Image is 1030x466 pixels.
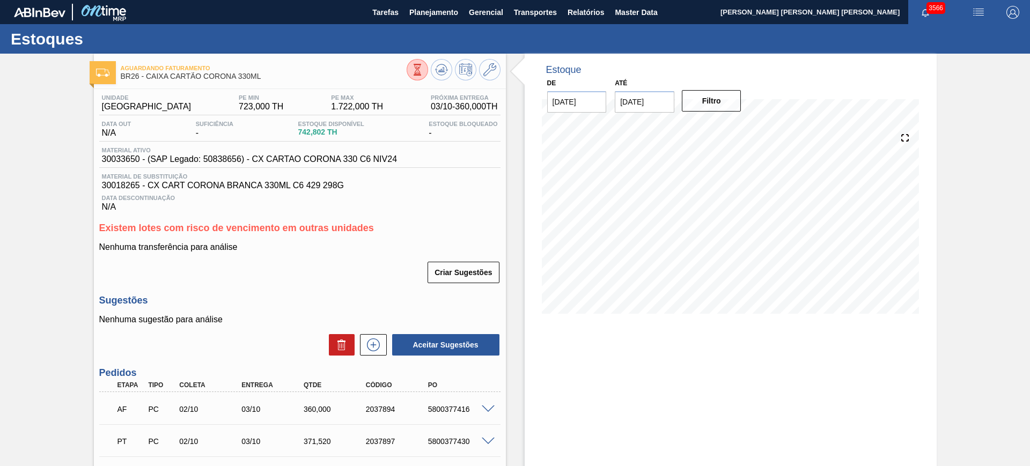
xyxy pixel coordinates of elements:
input: dd/mm/yyyy [615,91,674,113]
div: Código [363,381,433,389]
button: Programar Estoque [455,59,476,80]
span: Data Descontinuação [102,195,498,201]
div: 02/10/2025 [176,437,246,446]
div: Pedido em Trânsito [115,430,147,453]
span: PE MIN [239,94,283,101]
p: Nenhuma transferência para análise [99,242,501,252]
span: Próxima Entrega [431,94,498,101]
div: 2037894 [363,405,433,413]
input: dd/mm/yyyy [547,91,607,113]
p: PT [117,437,144,446]
div: 5800377416 [425,405,495,413]
div: 360,000 [301,405,371,413]
div: 03/10/2025 [239,437,308,446]
span: 03/10 - 360,000 TH [431,102,498,112]
div: Coleta [176,381,246,389]
h3: Sugestões [99,295,501,306]
div: N/A [99,190,501,212]
div: PO [425,381,495,389]
span: 723,000 TH [239,102,283,112]
span: Estoque Bloqueado [429,121,497,127]
span: Gerencial [469,6,503,19]
img: Ícone [96,69,109,77]
div: 02/10/2025 [176,405,246,413]
button: Aceitar Sugestões [392,334,499,356]
span: Transportes [514,6,557,19]
span: Unidade [102,94,192,101]
span: Suficiência [196,121,233,127]
span: Planejamento [409,6,458,19]
h3: Pedidos [99,367,501,379]
span: Relatórios [568,6,604,19]
div: Aceitar Sugestões [387,333,501,357]
img: Logout [1006,6,1019,19]
button: Filtro [682,90,741,112]
span: PE MAX [331,94,383,101]
div: Aguardando Faturamento [115,397,147,421]
button: Ir ao Master Data / Geral [479,59,501,80]
img: userActions [972,6,985,19]
span: Aguardando Faturamento [121,65,407,71]
p: Nenhuma sugestão para análise [99,315,501,324]
button: Visão Geral dos Estoques [407,59,428,80]
div: Nova sugestão [355,334,387,356]
div: 371,520 [301,437,371,446]
div: Qtde [301,381,371,389]
div: - [193,121,236,138]
span: Estoque Disponível [298,121,364,127]
div: N/A [99,121,134,138]
span: Material de Substituição [102,173,498,180]
h1: Estoques [11,33,201,45]
span: Master Data [615,6,657,19]
span: Material ativo [102,147,398,153]
span: BR26 - CAIXA CARTÃO CORONA 330ML [121,72,407,80]
button: Notificações [908,5,943,20]
div: 5800377430 [425,437,495,446]
div: Estoque [546,64,582,76]
button: Criar Sugestões [428,262,499,283]
span: 3566 [926,2,945,14]
img: TNhmsLtSVTkK8tSr43FrP2fwEKptu5GPRR3wAAAABJRU5ErkJggg== [14,8,65,17]
div: 2037897 [363,437,433,446]
span: Data out [102,121,131,127]
span: 1.722,000 TH [331,102,383,112]
button: Atualizar Gráfico [431,59,452,80]
div: 03/10/2025 [239,405,308,413]
div: Pedido de Compra [145,405,178,413]
span: 30033650 - (SAP Legado: 50838656) - CX CARTAO CORONA 330 C6 NIV24 [102,154,398,164]
div: - [426,121,500,138]
span: Tarefas [372,6,399,19]
div: Excluir Sugestões [323,334,355,356]
label: De [547,79,556,87]
p: AF [117,405,144,413]
span: Existem lotes com risco de vencimento em outras unidades [99,223,374,233]
span: 742,802 TH [298,128,364,136]
div: Entrega [239,381,308,389]
div: Tipo [145,381,178,389]
span: [GEOGRAPHIC_DATA] [102,102,192,112]
label: Até [615,79,627,87]
div: Etapa [115,381,147,389]
span: 30018265 - CX CART CORONA BRANCA 330ML C6 429 298G [102,181,498,190]
div: Criar Sugestões [429,261,500,284]
div: Pedido de Compra [145,437,178,446]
